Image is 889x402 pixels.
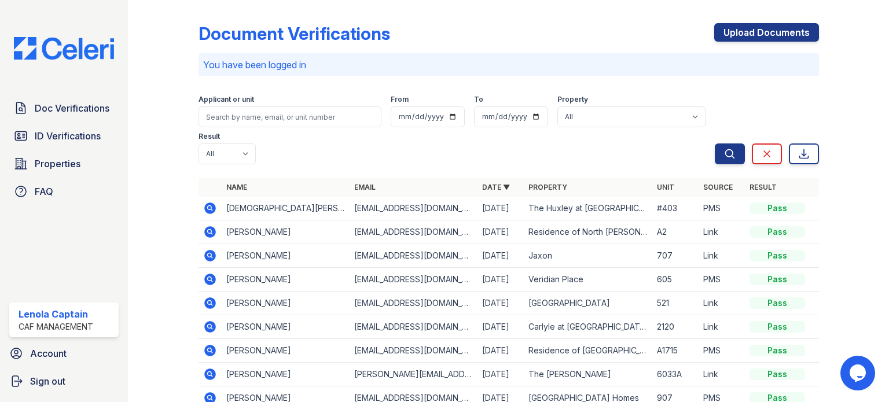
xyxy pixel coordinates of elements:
a: Email [354,183,376,191]
a: Account [5,342,123,365]
td: [EMAIL_ADDRESS][DOMAIN_NAME] [350,315,477,339]
a: Sign out [5,370,123,393]
td: [PERSON_NAME] [222,292,350,315]
iframe: chat widget [840,356,877,390]
div: Pass [750,297,805,309]
div: Pass [750,345,805,356]
td: Link [699,244,745,268]
td: [EMAIL_ADDRESS][DOMAIN_NAME] [350,339,477,363]
a: Source [703,183,733,191]
label: Property [557,95,588,104]
span: Sign out [30,374,65,388]
td: The [PERSON_NAME] [524,363,652,386]
a: Upload Documents [714,23,819,42]
label: To [474,95,483,104]
td: [EMAIL_ADDRESS][DOMAIN_NAME] [350,220,477,244]
td: Link [699,363,745,386]
td: 521 [652,292,699,315]
a: Name [226,183,247,191]
td: Link [699,292,745,315]
p: You have been logged in [203,58,814,72]
div: Pass [750,368,805,380]
div: CAF Management [19,321,93,333]
td: 707 [652,244,699,268]
td: [DATE] [477,292,524,315]
td: [DATE] [477,315,524,339]
td: Link [699,315,745,339]
td: PMS [699,339,745,363]
td: [EMAIL_ADDRESS][DOMAIN_NAME] [350,244,477,268]
div: Pass [750,226,805,238]
a: Unit [657,183,674,191]
label: From [391,95,409,104]
td: [EMAIL_ADDRESS][DOMAIN_NAME] [350,268,477,292]
a: FAQ [9,180,119,203]
input: Search by name, email, or unit number [199,106,381,127]
td: Jaxon [524,244,652,268]
a: Result [750,183,777,191]
a: Date ▼ [482,183,510,191]
span: Properties [35,157,80,171]
td: A1715 [652,339,699,363]
td: [PERSON_NAME] [222,268,350,292]
td: [PERSON_NAME][EMAIL_ADDRESS][DOMAIN_NAME] [350,363,477,386]
td: PMS [699,268,745,292]
td: Residence of North [PERSON_NAME] [524,220,652,244]
td: [EMAIL_ADDRESS][DOMAIN_NAME] [350,197,477,220]
td: Carlyle at [GEOGRAPHIC_DATA] [524,315,652,339]
td: [DATE] [477,220,524,244]
a: Property [528,183,567,191]
td: A2 [652,220,699,244]
div: Lenola Captain [19,307,93,321]
span: Doc Verifications [35,101,109,115]
div: Document Verifications [199,23,390,44]
td: [PERSON_NAME] [222,339,350,363]
a: Properties [9,152,119,175]
td: Residence of [GEOGRAPHIC_DATA] [524,339,652,363]
label: Result [199,132,220,141]
td: [DATE] [477,197,524,220]
span: FAQ [35,185,53,198]
td: 6033A [652,363,699,386]
td: [PERSON_NAME] [222,220,350,244]
a: ID Verifications [9,124,119,147]
div: Pass [750,202,805,214]
td: The Huxley at [GEOGRAPHIC_DATA] [524,197,652,220]
td: [DEMOGRAPHIC_DATA][PERSON_NAME] [222,197,350,220]
td: [DATE] [477,268,524,292]
td: [GEOGRAPHIC_DATA] [524,292,652,315]
td: [PERSON_NAME] [222,244,350,268]
div: Pass [750,321,805,333]
td: #403 [652,197,699,220]
td: Veridian Place [524,268,652,292]
label: Applicant or unit [199,95,254,104]
td: [DATE] [477,363,524,386]
td: [PERSON_NAME] [222,363,350,386]
span: Account [30,346,67,360]
td: PMS [699,197,745,220]
td: [DATE] [477,339,524,363]
td: 2120 [652,315,699,339]
td: [PERSON_NAME] [222,315,350,339]
td: Link [699,220,745,244]
div: Pass [750,250,805,261]
div: Pass [750,274,805,285]
td: [DATE] [477,244,524,268]
td: 605 [652,268,699,292]
td: [EMAIL_ADDRESS][DOMAIN_NAME] [350,292,477,315]
a: Doc Verifications [9,97,119,120]
span: ID Verifications [35,129,101,143]
img: CE_Logo_Blue-a8612792a0a2168367f1c8372b55b34899dd931a85d93a1a3d3e32e68fde9ad4.png [5,37,123,60]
